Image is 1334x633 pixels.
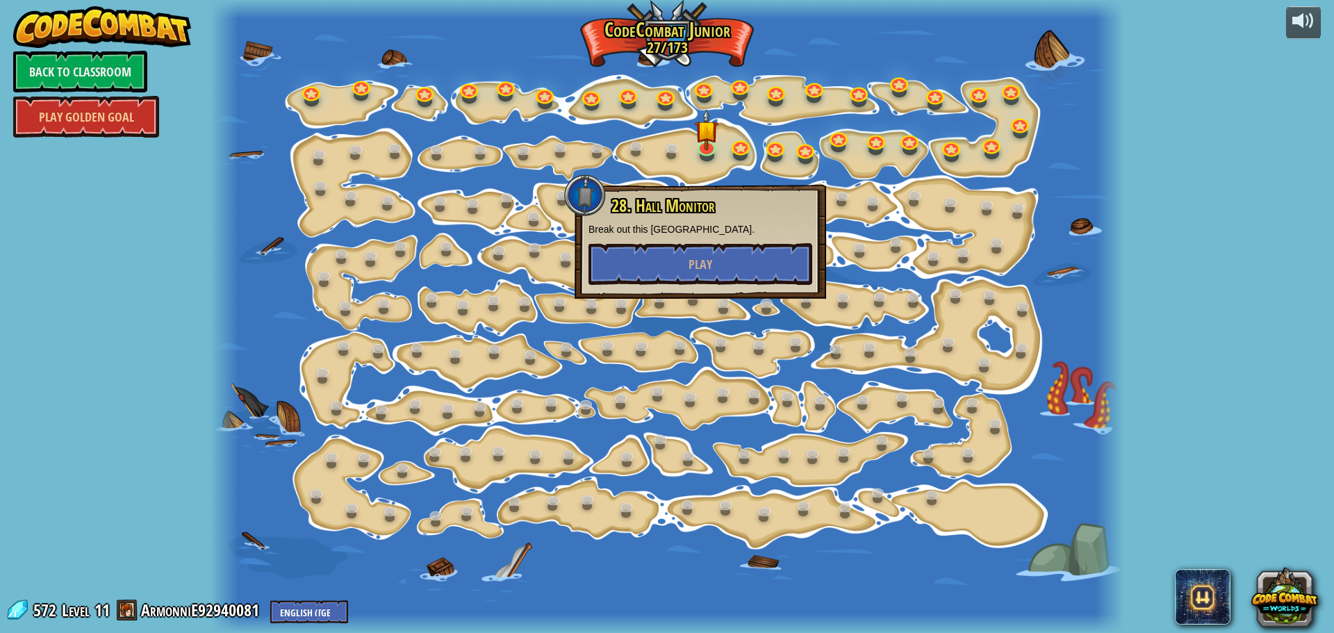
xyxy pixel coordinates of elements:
a: Play Golden Goal [13,96,159,138]
img: CodeCombat - Learn how to code by playing a game [13,6,191,48]
button: Play [588,243,812,285]
span: Play [689,256,712,273]
span: 28. Hall Monitor [611,194,715,217]
span: 572 [33,599,60,621]
span: Level [62,599,90,622]
a: ArmonniE92940081 [141,599,263,621]
button: Adjust volume [1286,6,1321,39]
a: Back to Classroom [13,51,147,92]
p: Break out this [GEOGRAPHIC_DATA]. [588,222,812,236]
span: 11 [94,599,110,621]
img: level-banner-started.png [695,108,718,149]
